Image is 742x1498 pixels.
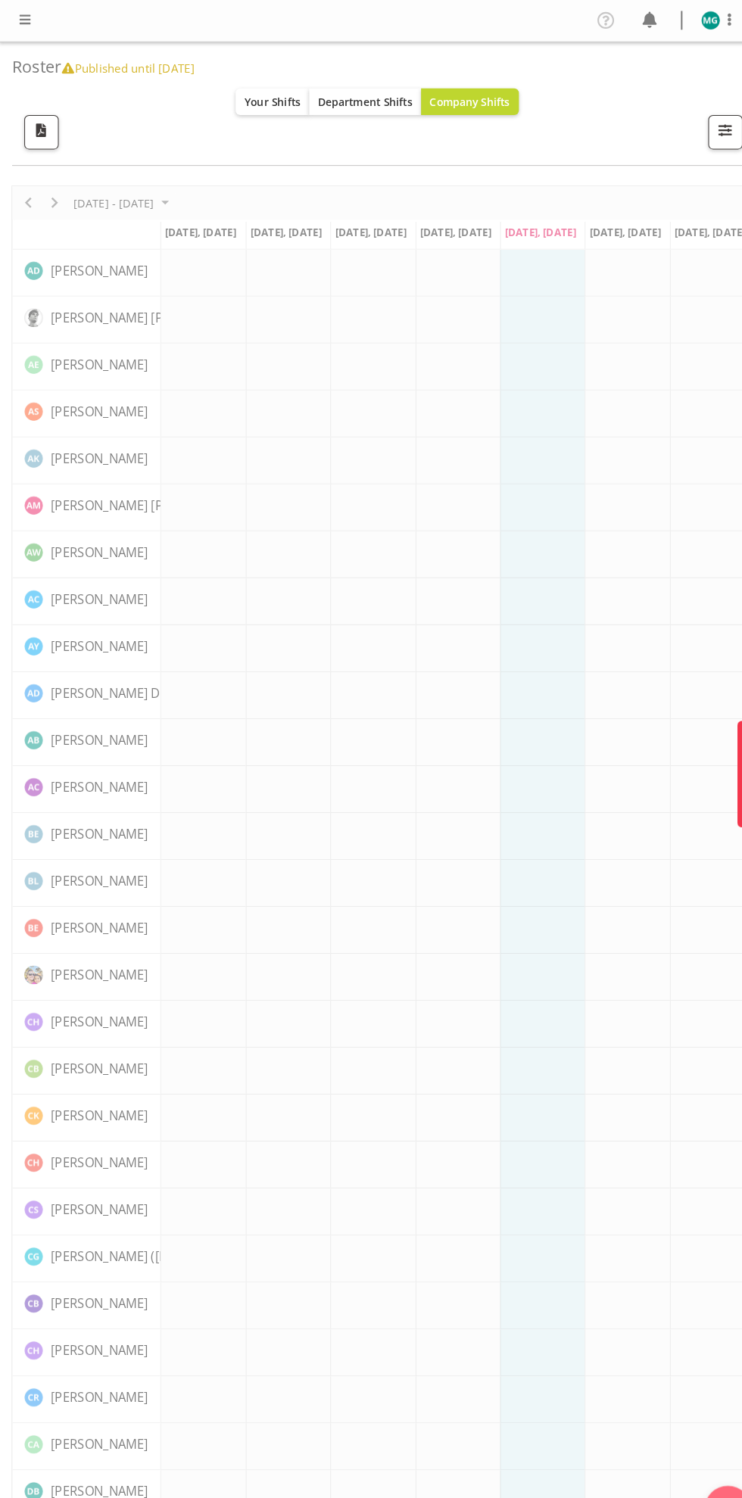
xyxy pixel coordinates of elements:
span: Your Shifts [236,91,291,105]
button: Download a PDF of the roster according to the set date range. [23,111,57,145]
h4: Roster [11,56,719,73]
span: Department Shifts [307,91,399,105]
img: min-guo11569.jpg [678,11,697,29]
button: Your Shifts [228,86,299,111]
button: Department Shifts [299,86,407,111]
span: Company Shifts [416,91,494,105]
button: Company Shifts [407,86,502,111]
span: Feedback [721,712,734,765]
span: Published until [DATE] [60,58,188,73]
img: help-xxl-2.png [697,1453,712,1468]
button: Filter Shifts [685,111,719,145]
button: Feedback - Show survey [713,697,742,800]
